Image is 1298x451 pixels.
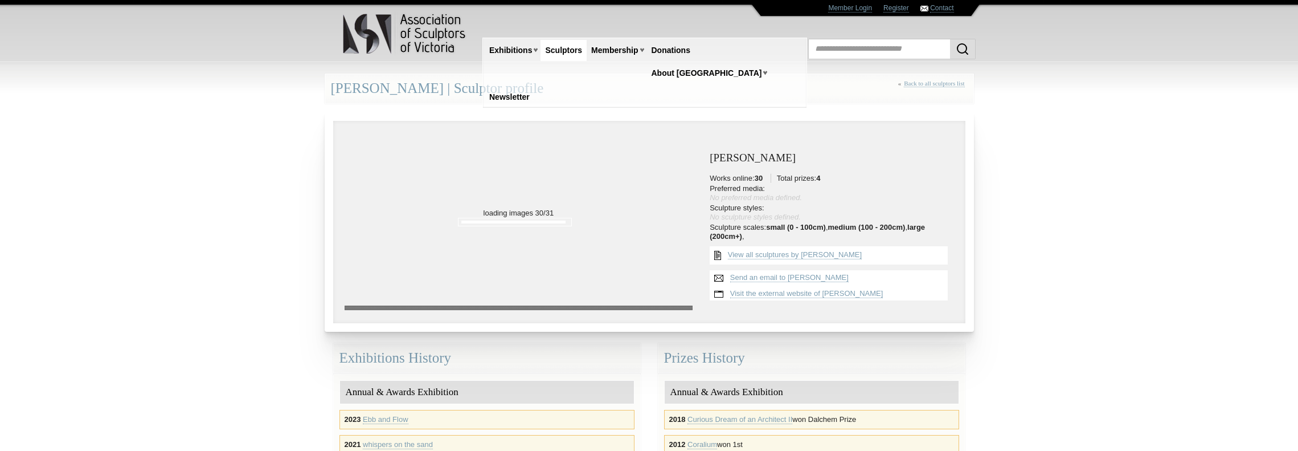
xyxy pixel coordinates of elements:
div: Annual & Awards Exhibition [665,381,959,404]
a: Sculptors [541,40,587,61]
li: Sculpture styles: [710,204,953,222]
a: Contact [930,4,953,13]
img: Send an email to Fatih Semiz [710,270,728,286]
a: Ebb and Flow [363,415,408,424]
img: Visit website [710,286,728,302]
strong: 2021 [345,440,361,449]
a: Donations [647,40,695,61]
h3: [PERSON_NAME] [710,152,953,164]
a: Exhibitions [485,40,537,61]
a: Membership [587,40,642,61]
div: « [898,80,968,100]
div: Annual & Awards Exhibition [340,381,634,404]
img: Search [956,42,969,56]
div: Exhibitions History [333,343,641,373]
img: Contact ASV [920,6,928,11]
img: View all {sculptor_name} sculptures list [710,246,726,265]
a: Member Login [828,4,872,13]
div: No sculpture styles defined. [710,213,953,222]
li: Works online: Total prizes: [710,174,953,183]
div: won Dalchem Prize [664,410,959,429]
div: Prizes History [658,343,965,373]
strong: 30 [755,174,763,182]
strong: medium (100 - 200cm) [828,223,906,231]
div: No preferred media defined. [710,193,953,202]
strong: small (0 - 100cm) [766,223,826,231]
a: Register [883,4,909,13]
strong: 4 [816,174,820,182]
img: logo.png [342,11,468,56]
a: Newsletter [485,87,534,108]
a: Visit the external website of [PERSON_NAME] [730,289,883,298]
a: whispers on the sand [363,440,433,449]
p: loading images 30/31 [345,132,693,218]
a: Send an email to [PERSON_NAME] [730,273,849,282]
div: [PERSON_NAME] | Sculptor profile [325,74,974,104]
strong: large (200cm+) [710,223,925,241]
a: About [GEOGRAPHIC_DATA] [647,63,767,84]
strong: 2012 [669,440,686,449]
a: Back to all sculptors list [904,80,964,87]
a: View all sculptures by [PERSON_NAME] [728,250,862,259]
strong: 2018 [669,415,686,424]
a: Coralium [687,440,717,449]
li: Preferred media: [710,184,953,202]
strong: 2023 [345,415,361,424]
li: Sculpture scales: , , , [710,223,953,241]
a: Curious Dream of an Architect II [687,415,792,424]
